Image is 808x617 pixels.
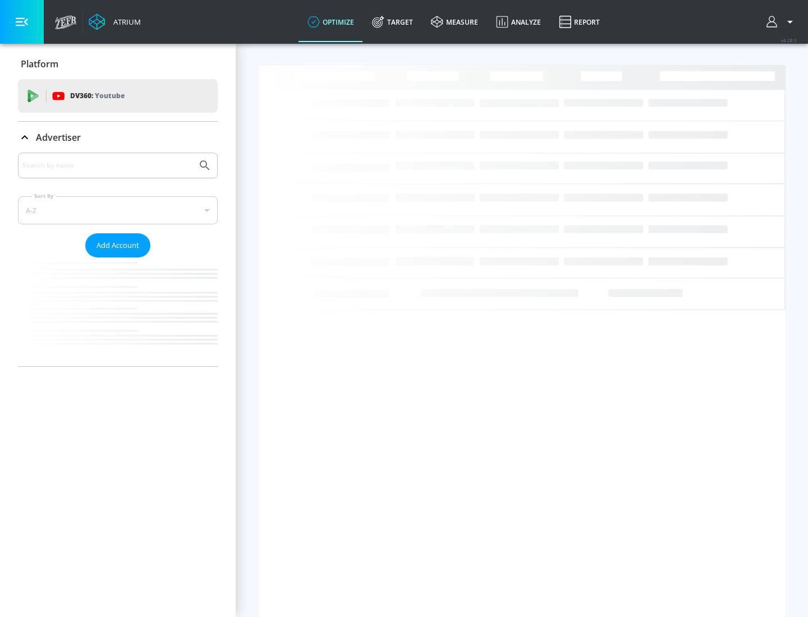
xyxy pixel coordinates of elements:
a: Target [363,2,422,42]
p: Youtube [95,90,125,102]
p: Advertiser [36,131,81,144]
label: Sort By [32,192,56,200]
div: Atrium [109,17,141,27]
a: measure [422,2,487,42]
a: Atrium [89,13,141,30]
button: Add Account [85,233,150,257]
nav: list of Advertiser [18,257,218,366]
div: A-Z [18,196,218,224]
input: Search by name [22,158,192,173]
div: Advertiser [18,153,218,366]
div: Platform [18,48,218,80]
a: Analyze [487,2,550,42]
p: Platform [21,58,58,70]
p: DV360: [70,90,125,102]
div: DV360: Youtube [18,79,218,113]
a: optimize [299,2,363,42]
span: v 4.28.0 [781,37,797,43]
div: Advertiser [18,122,218,153]
a: Report [550,2,609,42]
span: Add Account [97,239,139,252]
